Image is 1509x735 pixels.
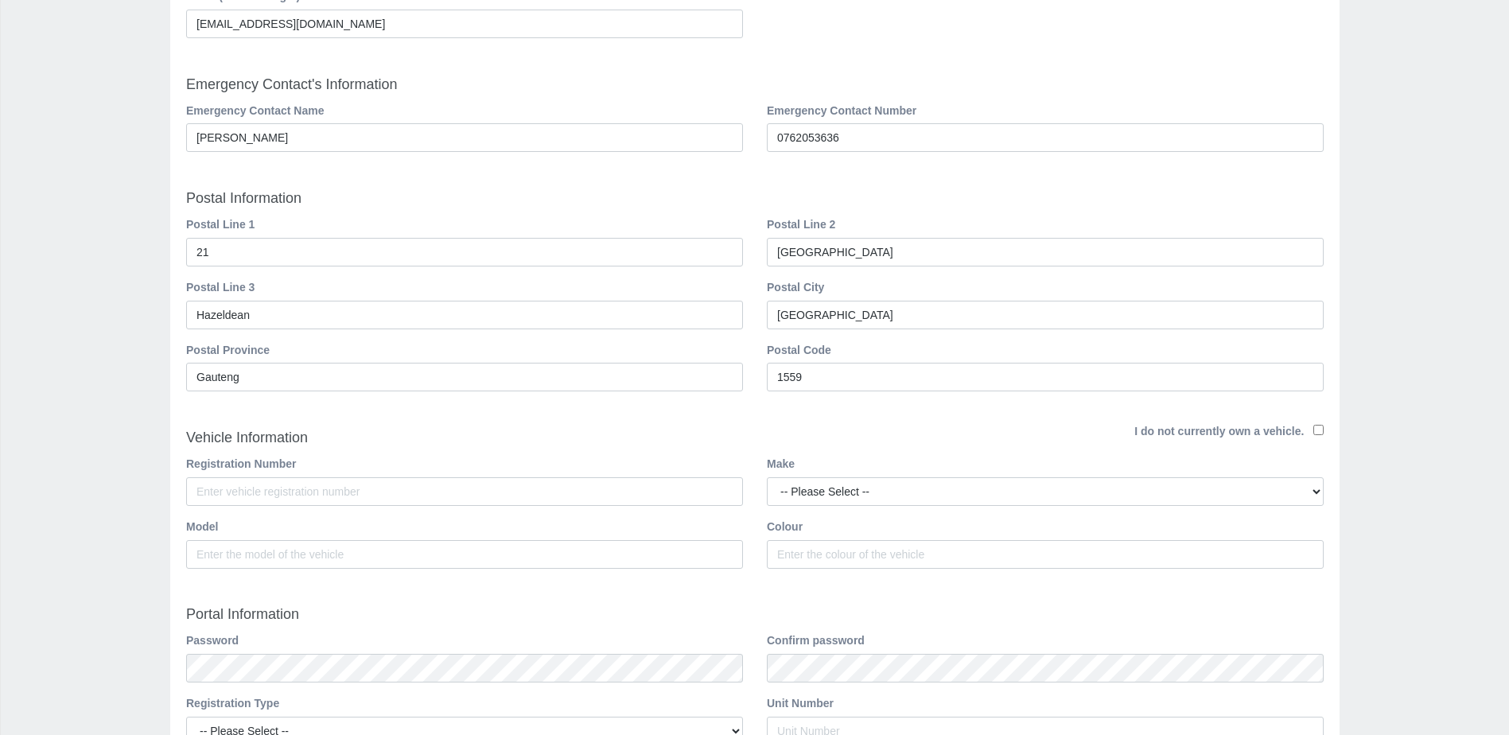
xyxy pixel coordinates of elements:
label: Confirm password [767,632,865,650]
input: Enter the model of the vehicle [186,540,743,569]
input: Enter your Postal Address Line 2 [767,238,1324,266]
input: Enter the colour of the vehicle [767,540,1324,569]
input: Enter your Emergency Contact's Number [767,123,1324,152]
input: Enter your Emergency Contact's Name [186,123,743,152]
input: Enter vehicle registration number [186,477,743,506]
input: Enter your Postal Address Line 3 [186,301,743,329]
h4: Emergency Contact's Information [186,77,1324,93]
h4: Postal Information [186,191,1324,207]
input: Enter your Postal Province [186,363,743,391]
label: Registration Type [186,694,279,713]
label: Postal Province [186,341,270,360]
label: Postal Code [767,341,831,360]
input: Enter your Postal City [767,301,1324,329]
label: Colour [767,518,803,536]
h4: Portal Information [186,607,1324,623]
label: Unit Number [767,694,834,713]
h4: Vehicle Information [186,430,743,446]
label: I do not currently own a vehicle. [1134,422,1304,441]
label: Emergency Contact Name [186,102,325,120]
input: Enter your Email [186,10,743,38]
label: Postal Line 2 [767,216,835,234]
input: Enter your Postal Code [767,363,1324,391]
label: Postal Line 1 [186,216,255,234]
label: Password [186,632,239,650]
label: Postal Line 3 [186,278,255,297]
label: Make [767,455,795,473]
label: Postal City [767,278,824,297]
label: Model [186,518,218,536]
label: Registration Number [186,455,296,473]
label: Emergency Contact Number [767,102,916,120]
input: Enter your Postal Address Line 1 [186,238,743,266]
